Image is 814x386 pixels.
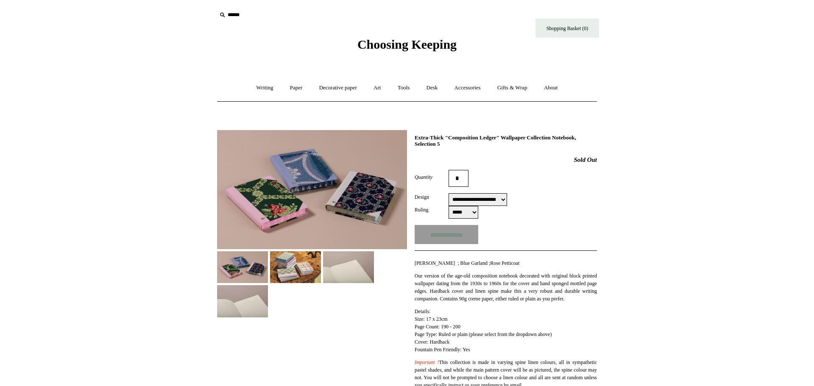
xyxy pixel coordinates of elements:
[490,260,519,266] span: Rose Petticoat
[415,156,597,164] h2: Sold Out
[282,77,310,99] a: Paper
[357,44,457,50] a: Choosing Keeping
[415,206,449,214] label: Ruling
[366,77,388,99] a: Art
[357,37,457,51] span: Choosing Keeping
[415,347,470,353] span: Fountain Pen Friendly: Yes
[415,259,597,267] p: [PERSON_NAME] ; Blue Garland ;
[415,359,439,365] em: Important !
[217,130,407,249] img: Extra-Thick "Composition Ledger" Wallpaper Collection Notebook, Selection 5
[415,331,552,337] span: Page Type: Ruled or plain (please select from the dropdown above)
[249,77,281,99] a: Writing
[415,339,449,345] span: Cover: Hardback
[312,77,365,99] a: Decorative paper
[490,77,535,99] a: Gifts & Wrap
[217,251,268,283] img: Extra-Thick "Composition Ledger" Wallpaper Collection Notebook, Selection 5
[270,251,321,283] img: Extra-Thick "Composition Ledger" Wallpaper Collection Notebook, Selection 5
[415,134,597,147] h1: Extra-Thick "Composition Ledger" Wallpaper Collection Notebook, Selection 5
[415,316,448,322] span: Size: 17 x 23cm
[415,324,460,330] span: Page Count: 190 - 200
[415,308,430,314] span: Details:
[447,77,488,99] a: Accessories
[536,77,566,99] a: About
[415,272,597,303] p: Our version of the age-old composition notebook decorated with original block printed wallpaper d...
[323,251,374,283] img: Extra-Thick "Composition Ledger" Wallpaper Collection Notebook, Selection 5
[535,19,599,38] a: Shopping Basket (0)
[390,77,418,99] a: Tools
[415,193,449,201] label: Design
[419,77,446,99] a: Desk
[415,173,449,181] label: Quantity
[217,285,268,317] img: Extra-Thick "Composition Ledger" Wallpaper Collection Notebook, Selection 5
